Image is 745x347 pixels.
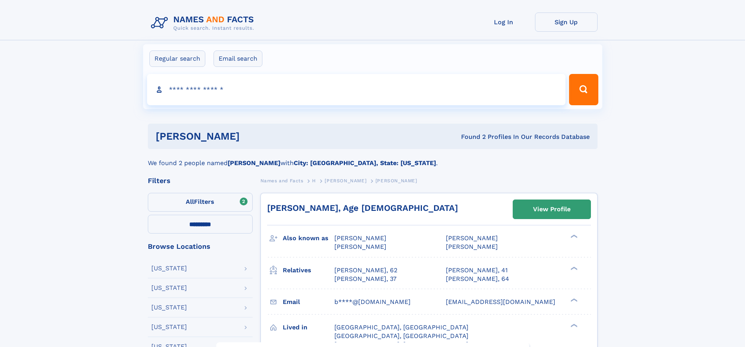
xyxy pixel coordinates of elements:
[283,295,334,309] h3: Email
[513,200,591,219] a: View Profile
[325,178,366,183] span: [PERSON_NAME]
[446,234,498,242] span: [PERSON_NAME]
[569,234,578,239] div: ❯
[148,193,253,212] label: Filters
[569,266,578,271] div: ❯
[446,243,498,250] span: [PERSON_NAME]
[334,324,469,331] span: [GEOGRAPHIC_DATA], [GEOGRAPHIC_DATA]
[147,74,566,105] input: search input
[228,159,280,167] b: [PERSON_NAME]
[312,176,316,185] a: H
[283,321,334,334] h3: Lived in
[334,332,469,340] span: [GEOGRAPHIC_DATA], [GEOGRAPHIC_DATA]
[375,178,417,183] span: [PERSON_NAME]
[283,264,334,277] h3: Relatives
[151,285,187,291] div: [US_STATE]
[569,297,578,302] div: ❯
[446,266,508,275] a: [PERSON_NAME], 41
[446,298,555,306] span: [EMAIL_ADDRESS][DOMAIN_NAME]
[334,266,397,275] a: [PERSON_NAME], 62
[334,243,386,250] span: [PERSON_NAME]
[260,176,303,185] a: Names and Facts
[148,243,253,250] div: Browse Locations
[214,50,262,67] label: Email search
[151,304,187,311] div: [US_STATE]
[334,275,397,283] a: [PERSON_NAME], 37
[156,131,350,141] h1: [PERSON_NAME]
[350,133,590,141] div: Found 2 Profiles In Our Records Database
[151,265,187,271] div: [US_STATE]
[283,232,334,245] h3: Also known as
[325,176,366,185] a: [PERSON_NAME]
[186,198,194,205] span: All
[446,275,509,283] a: [PERSON_NAME], 64
[569,323,578,328] div: ❯
[312,178,316,183] span: H
[533,200,571,218] div: View Profile
[334,234,386,242] span: [PERSON_NAME]
[535,13,598,32] a: Sign Up
[569,74,598,105] button: Search Button
[151,324,187,330] div: [US_STATE]
[472,13,535,32] a: Log In
[148,149,598,168] div: We found 2 people named with .
[148,177,253,184] div: Filters
[294,159,436,167] b: City: [GEOGRAPHIC_DATA], State: [US_STATE]
[267,203,458,213] a: [PERSON_NAME], Age [DEMOGRAPHIC_DATA]
[148,13,260,34] img: Logo Names and Facts
[149,50,205,67] label: Regular search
